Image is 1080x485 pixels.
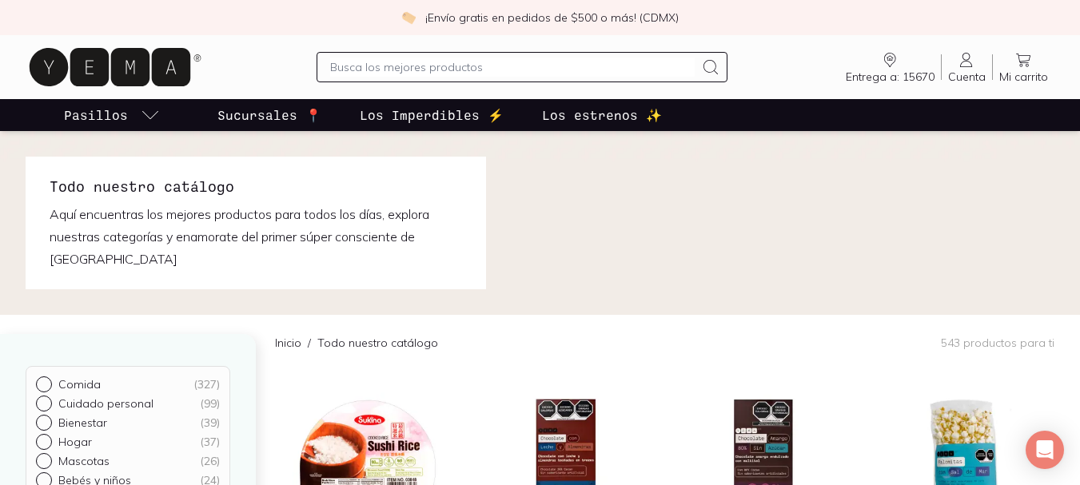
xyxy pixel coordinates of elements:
[357,99,507,131] a: Los Imperdibles ⚡️
[401,10,416,25] img: check
[846,70,935,84] span: Entrega a: 15670
[942,50,992,84] a: Cuenta
[1026,431,1064,469] div: Open Intercom Messenger
[839,50,941,84] a: Entrega a: 15670
[64,105,128,125] p: Pasillos
[200,415,220,430] div: ( 39 )
[360,105,504,125] p: Los Imperdibles ⚡️
[542,105,662,125] p: Los estrenos ✨
[948,70,986,84] span: Cuenta
[193,377,220,392] div: ( 327 )
[58,396,153,411] p: Cuidado personal
[999,70,1048,84] span: Mi carrito
[275,336,301,350] a: Inicio
[58,454,110,468] p: Mascotas
[301,335,317,351] span: /
[200,454,220,468] div: ( 26 )
[217,105,321,125] p: Sucursales 📍
[61,99,163,131] a: pasillo-todos-link
[330,58,695,77] input: Busca los mejores productos
[50,203,462,270] p: Aquí encuentras los mejores productos para todos los días, explora nuestras categorías y enamorat...
[425,10,679,26] p: ¡Envío gratis en pedidos de $500 o más! (CDMX)
[941,336,1054,350] p: 543 productos para ti
[58,435,92,449] p: Hogar
[993,50,1054,84] a: Mi carrito
[539,99,665,131] a: Los estrenos ✨
[58,377,101,392] p: Comida
[58,415,107,430] p: Bienestar
[317,335,438,351] p: Todo nuestro catálogo
[50,176,462,197] h1: Todo nuestro catálogo
[214,99,325,131] a: Sucursales 📍
[200,435,220,449] div: ( 37 )
[200,396,220,411] div: ( 99 )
